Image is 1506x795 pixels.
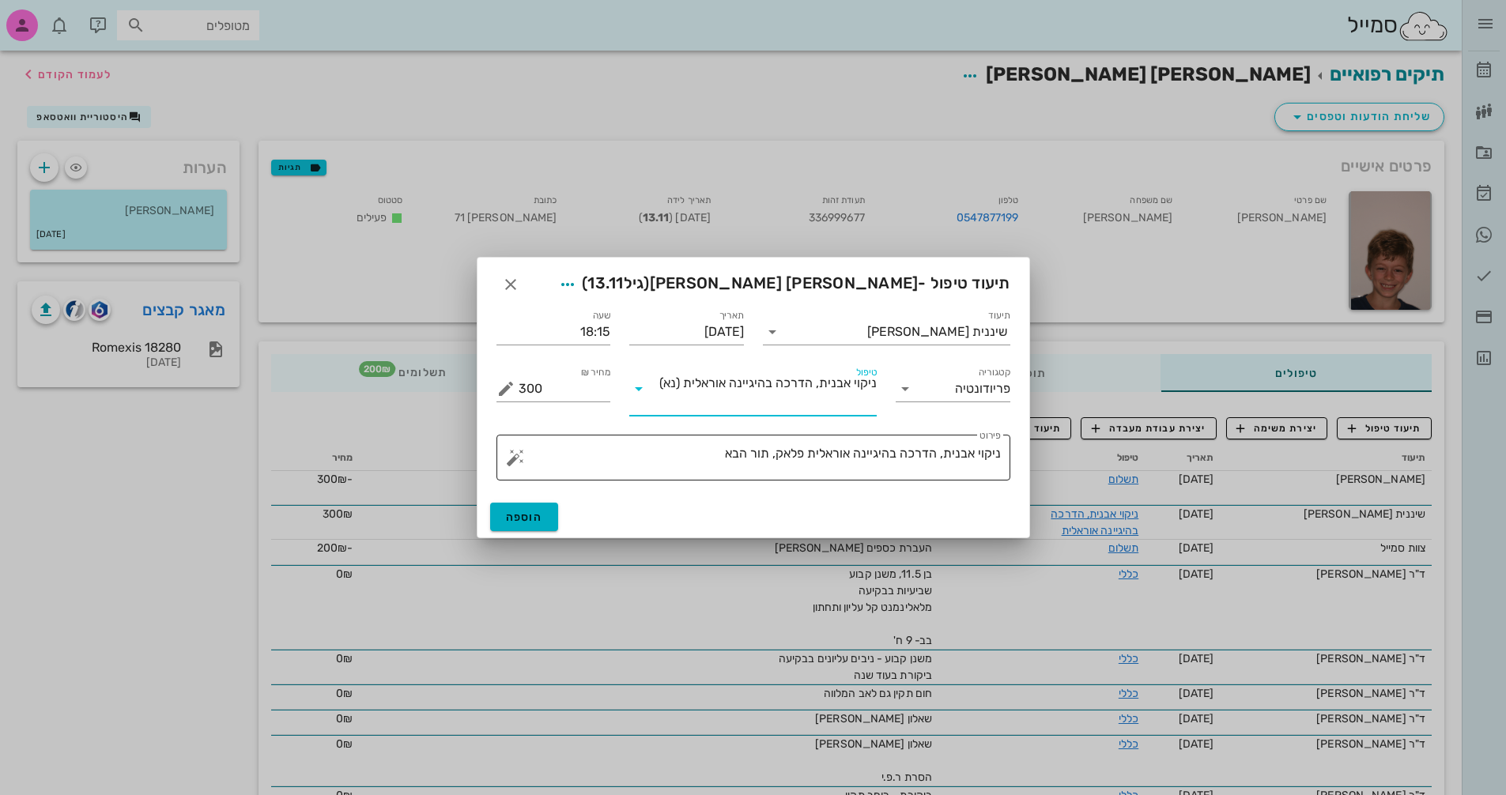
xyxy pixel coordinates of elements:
[582,273,650,292] span: (גיל )
[988,310,1010,322] label: תיעוד
[593,310,611,322] label: שעה
[867,325,1007,339] div: שיננית [PERSON_NAME]
[719,310,744,322] label: תאריך
[506,511,543,524] span: הוספה
[856,367,877,379] label: טיפול
[659,376,680,390] span: (נא)
[763,319,1010,345] div: תיעודשיננית [PERSON_NAME]
[496,379,515,398] button: מחיר ₪ appended action
[683,376,877,390] span: ניקוי אבנית, הדרכה בהיגיינה אוראלית
[978,367,1010,379] label: קטגוריה
[650,273,919,292] span: [PERSON_NAME] [PERSON_NAME]
[490,503,559,531] button: הוספה
[587,273,623,292] span: 13.11
[553,270,1010,299] span: תיעוד טיפול -
[581,367,611,379] label: מחיר ₪
[979,430,1001,442] label: פירוט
